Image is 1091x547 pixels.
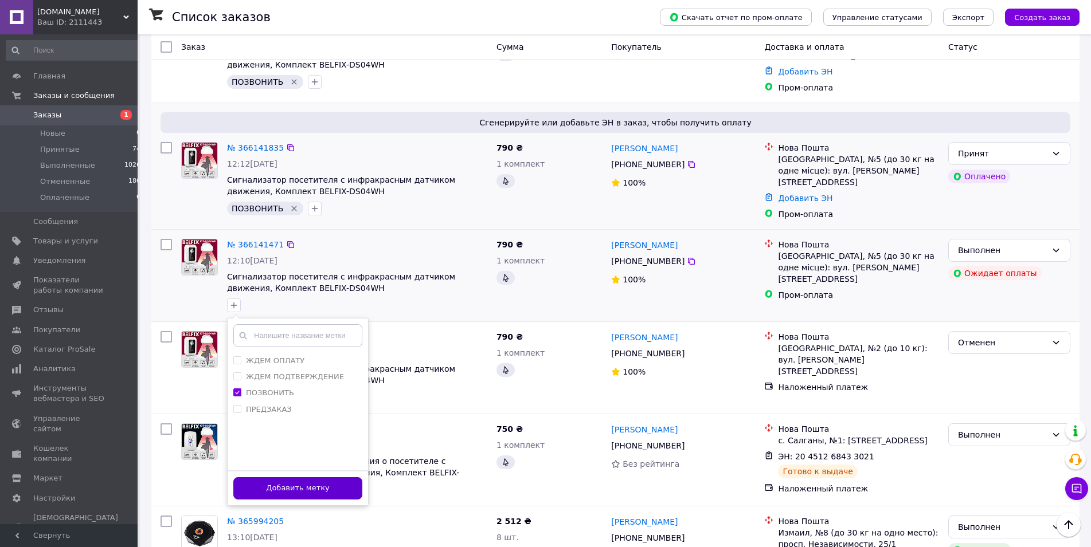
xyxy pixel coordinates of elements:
span: Сумма [496,42,524,52]
label: ПРЕДЗАКАЗ [246,405,292,414]
span: 0 [136,192,140,203]
img: Фото товару [182,143,217,178]
svg: Удалить метку [290,204,299,213]
span: 790 ₴ [496,240,523,249]
a: Добавить ЭН [778,67,832,76]
div: Пром-оплата [778,289,939,301]
div: [PHONE_NUMBER] [609,438,687,454]
span: Новые [40,128,65,139]
span: Каталог ProSale [33,344,95,355]
a: [PERSON_NAME] [611,239,678,251]
span: 180 [128,176,140,187]
span: 12:10[DATE] [227,256,277,265]
a: Сигнализатор посетителя с инфракрасным датчиком движения, Комплект BELFIX-DS04WH [227,175,455,196]
span: Статус [948,42,977,52]
span: Настройки [33,493,75,503]
span: Заказ [181,42,205,52]
span: Покупатели [33,325,80,335]
span: Экспорт [952,13,984,22]
button: Добавить метку [233,477,362,499]
span: ПОЗВОНИТЬ [232,204,283,213]
div: Пром-оплата [778,82,939,93]
a: № 366141471 [227,240,284,249]
span: 0 [136,128,140,139]
span: Доставка и оплата [764,42,844,52]
div: Оплачено [948,170,1010,183]
span: 1 комплект [496,256,545,265]
span: ALLBELLS.IN.UA [37,7,123,17]
div: [GEOGRAPHIC_DATA], №5 (до 30 кг на одне місце): вул. [PERSON_NAME][STREET_ADDRESS] [778,154,939,188]
span: 1026 [124,160,140,171]
span: Выполненные [40,160,95,171]
div: Наложенный платеж [778,483,939,494]
a: Фото товару [181,423,218,460]
span: Сгенерируйте или добавьте ЭН в заказ, чтобы получить оплату [165,117,1066,128]
span: Заказы [33,110,61,120]
span: 74 [132,144,140,155]
div: [GEOGRAPHIC_DATA], №5 (до 30 кг на одне місце): вул. [PERSON_NAME][STREET_ADDRESS] [778,250,939,285]
a: Добавить ЭН [778,194,832,203]
img: Фото товару [182,332,217,367]
label: ПОЗВОНИТЬ [246,388,294,397]
div: [PHONE_NUMBER] [609,530,687,546]
div: с. Салганы, №1: [STREET_ADDRESS] [778,435,939,446]
span: Скачать отчет по пром-оплате [669,12,803,22]
a: Фото товару [181,142,218,179]
span: Оплаченные [40,192,89,203]
span: Принятые [40,144,80,155]
span: 790 ₴ [496,332,523,341]
span: Без рейтинга [623,459,679,469]
svg: Удалить метку [290,77,299,86]
button: Создать заказ [1005,9,1080,26]
span: Уведомления [33,255,85,266]
span: 8 шт. [496,533,519,542]
span: ЭН: 20 4512 6843 3021 [778,452,874,461]
img: Фото товару [182,239,217,275]
span: Управление статусами [832,13,922,22]
div: [PHONE_NUMBER] [609,253,687,269]
span: 2 512 ₴ [496,517,531,526]
div: Нова Пошта [778,423,939,435]
span: Главная [33,71,65,81]
div: Ожидает оплаты [948,266,1042,280]
span: ПОЗВОНИТЬ [232,77,283,86]
div: Нова Пошта [778,515,939,527]
span: [DEMOGRAPHIC_DATA] и счета [33,513,118,544]
span: 790 ₴ [496,143,523,152]
span: Аналитика [33,364,76,374]
span: 1 комплект [496,159,545,168]
a: Фото товару [181,239,218,276]
span: 13:10[DATE] [227,533,277,542]
span: 100% [623,367,646,376]
img: Фото товару [182,424,217,459]
span: Сообщения [33,217,78,227]
div: Готово к выдаче [778,465,857,478]
button: Экспорт [943,9,994,26]
button: Чат с покупателем [1065,477,1088,500]
span: Создать заказ [1014,13,1070,22]
div: Выполнен [958,428,1047,441]
span: 100% [623,275,646,284]
span: 100% [623,178,646,187]
span: Заказы и сообщения [33,90,115,101]
span: Сигнализатор посетителя с инфракрасным датчиком движения, Комплект BELFIX-DS04WH [227,272,455,293]
button: Управление статусами [823,9,932,26]
span: Отмененные [40,176,90,187]
a: Фото товару [181,331,218,368]
a: [PERSON_NAME] [611,332,678,343]
label: ЖДЕМ ОПЛАТУ [246,356,304,365]
div: Нова Пошта [778,331,939,343]
span: 750 ₴ [496,424,523,434]
div: [GEOGRAPHIC_DATA], №2 (до 10 кг): вул. [PERSON_NAME][STREET_ADDRESS] [778,343,939,377]
span: Товары и услуги [33,236,98,246]
div: Выполнен [958,244,1047,257]
input: Поиск [6,40,142,61]
span: 1 комплект [496,348,545,357]
span: Показатели работы компании [33,275,106,296]
a: № 365994205 [227,517,284,526]
div: Выполнен [958,521,1047,533]
div: Отменен [958,336,1047,349]
span: Кошелек компании [33,443,106,464]
span: Управление сайтом [33,414,106,434]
